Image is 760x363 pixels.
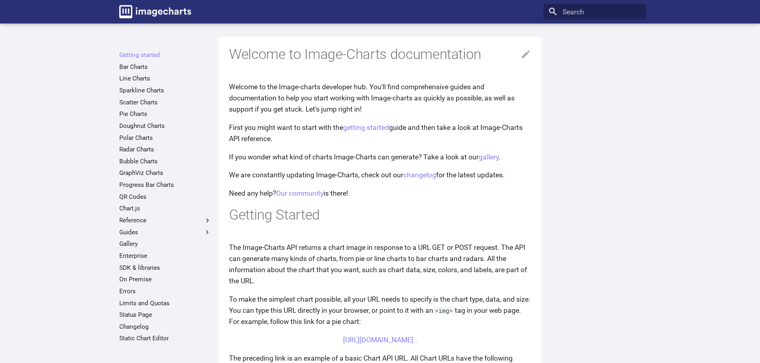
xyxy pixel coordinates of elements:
a: Getting started [119,51,211,59]
a: On Premise [119,275,211,283]
p: We are constantly updating Image-Charts, check out our for the latest updates. [229,169,531,181]
a: SDK & libraries [119,264,211,272]
a: Line Charts [119,75,211,82]
a: Scatter Charts [119,98,211,106]
label: Reference [119,216,211,224]
a: changelog [403,171,436,179]
a: Status Page [119,311,211,319]
a: getting started [343,124,389,131]
a: Polar Charts [119,134,211,142]
p: Welcome to the Image-charts developer hub. You'll find comprehensive guides and documentation to ... [229,81,531,115]
code: <img> [433,306,455,314]
a: Sparkline Charts [119,86,211,94]
h1: Welcome to Image-Charts documentation [229,45,531,64]
a: Limits and Quotas [119,299,211,307]
label: Guides [119,228,211,236]
a: Changelog [119,323,211,331]
a: Chart.js [119,204,211,212]
a: Errors [119,287,211,295]
p: Need any help? is there! [229,188,531,199]
a: Enterprise [119,252,211,260]
p: First you might want to start with the guide and then take a look at Image-Charts API reference. [229,122,531,144]
h1: Getting Started [229,206,531,224]
a: Image-Charts documentation [116,2,195,22]
a: Gallery [119,240,211,248]
a: Progress Bar Charts [119,181,211,189]
a: Doughnut Charts [119,122,211,130]
a: Our community [276,189,324,197]
p: The Image-Charts API returns a chart image in response to a URL GET or POST request. The API can ... [229,242,531,287]
a: QR Codes [119,193,211,201]
a: Radar Charts [119,145,211,153]
p: To make the simplest chart possible, all your URL needs to specify is the chart type, data, and s... [229,294,531,327]
a: gallery [479,153,499,161]
a: Bubble Charts [119,157,211,165]
img: logo [119,5,191,18]
a: Static Chart Editor [119,334,211,342]
a: [URL][DOMAIN_NAME].. [343,336,417,344]
a: Pie Charts [119,110,211,118]
a: GraphViz Charts [119,169,211,177]
input: Search [543,4,646,20]
a: Bar Charts [119,63,211,71]
p: If you wonder what kind of charts Image-Charts can generate? Take a look at our . [229,151,531,163]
